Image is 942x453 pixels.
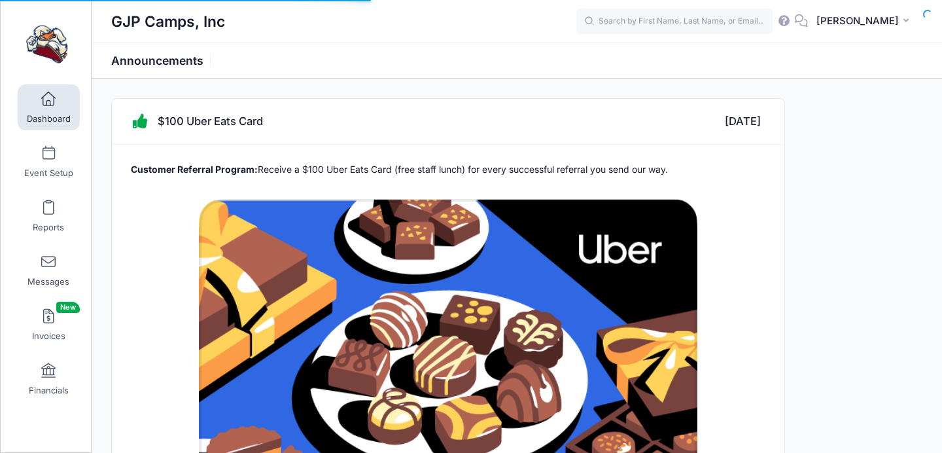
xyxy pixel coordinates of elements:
a: Messages [18,247,80,293]
span: Financials [29,385,69,396]
a: Dashboard [18,84,80,130]
input: Search by First Name, Last Name, or Email... [576,9,773,35]
span: [DATE] [725,103,761,140]
a: Financials [18,356,80,402]
a: GJP Camps, Inc [1,14,92,76]
h1: GJP Camps, Inc [111,7,225,37]
span: Reports [33,222,64,233]
a: Reports [18,193,80,239]
h1: Announcements [111,54,215,67]
img: GJP Camps, Inc [22,20,71,69]
span: Invoices [32,331,65,342]
span: Dashboard [27,113,71,124]
a: Event Setup [18,139,80,185]
span: Customer Referral Program: [131,164,258,175]
a: InvoicesNew [18,302,80,348]
span: Messages [27,276,69,287]
span: $100 Uber Eats Card [158,115,263,128]
span: Event Setup [24,168,73,179]
span: [PERSON_NAME] [816,14,899,28]
button: [PERSON_NAME] [808,7,922,37]
span: Receive a $100 Uber Eats Card (free staff lunch) for every successful referral you send our way. [258,164,668,175]
span: New [56,302,80,313]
